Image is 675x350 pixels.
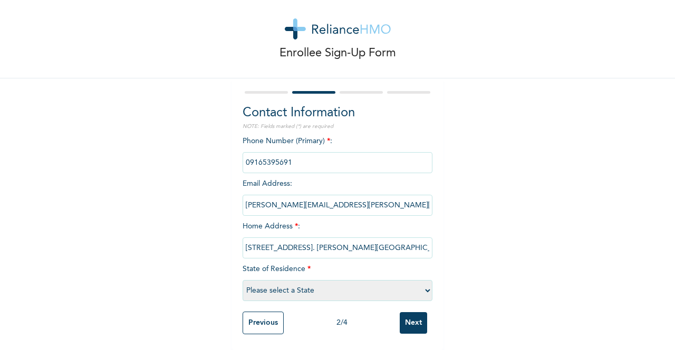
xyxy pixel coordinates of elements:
[243,237,432,258] input: Enter home address
[243,123,432,131] p: NOTE: Fields marked (*) are required
[243,152,432,173] input: Enter Primary Phone Number
[243,104,432,123] h2: Contact Information
[243,312,284,334] input: Previous
[243,265,432,294] span: State of Residence
[279,45,396,62] p: Enrollee Sign-Up Form
[243,180,432,209] span: Email Address :
[243,137,432,166] span: Phone Number (Primary) :
[243,223,432,252] span: Home Address :
[243,195,432,216] input: Enter email Address
[400,312,427,334] input: Next
[285,18,391,39] img: logo
[284,317,400,328] div: 2 / 4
